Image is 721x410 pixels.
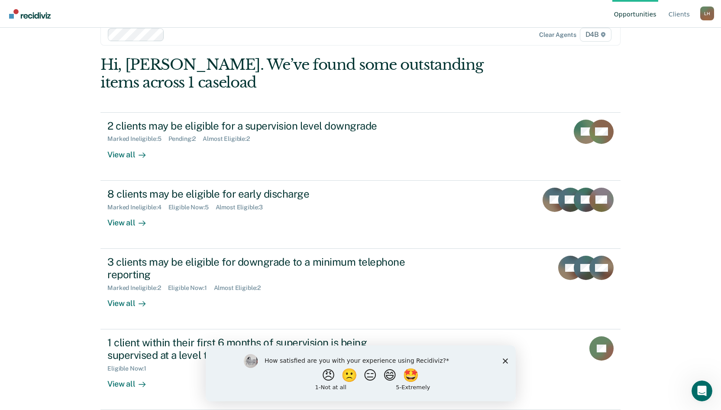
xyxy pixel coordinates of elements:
[168,284,214,292] div: Eligible Now : 1
[107,211,156,228] div: View all
[214,284,268,292] div: Almost Eligible : 2
[107,284,168,292] div: Marked Ineligible : 2
[168,135,203,143] div: Pending : 2
[107,336,411,361] div: 1 client within their first 6 months of supervision is being supervised at a level that does not ...
[168,204,216,211] div: Eligible Now : 5
[107,120,411,132] div: 2 clients may be eligible for a supervision level downgrade
[100,56,517,91] div: Hi, [PERSON_NAME]. We’ve found some outstanding items across 1 caseload
[107,204,168,211] div: Marked Ineligible : 4
[9,9,51,19] img: Recidiviz
[539,31,576,39] div: Clear agents
[203,135,257,143] div: Almost Eligible : 2
[700,7,714,20] div: L H
[206,345,516,401] iframe: Survey by Kim from Recidiviz
[100,181,621,249] a: 8 clients may be eligible for early dischargeMarked Ineligible:4Eligible Now:5Almost Eligible:3Vi...
[107,188,411,200] div: 8 clients may be eligible for early discharge
[107,256,411,281] div: 3 clients may be eligible for downgrade to a minimum telephone reporting
[107,135,168,143] div: Marked Ineligible : 5
[107,291,156,308] div: View all
[580,28,611,42] span: D4B
[107,143,156,159] div: View all
[100,112,621,181] a: 2 clients may be eligible for a supervision level downgradeMarked Ineligible:5Pending:2Almost Eli...
[100,249,621,329] a: 3 clients may be eligible for downgrade to a minimum telephone reportingMarked Ineligible:2Eligib...
[700,7,714,20] button: Profile dropdown button
[107,365,153,372] div: Eligible Now : 1
[692,381,712,401] iframe: Intercom live chat
[107,372,156,389] div: View all
[216,204,270,211] div: Almost Eligible : 3
[100,329,621,410] a: 1 client within their first 6 months of supervision is being supervised at a level that does not ...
